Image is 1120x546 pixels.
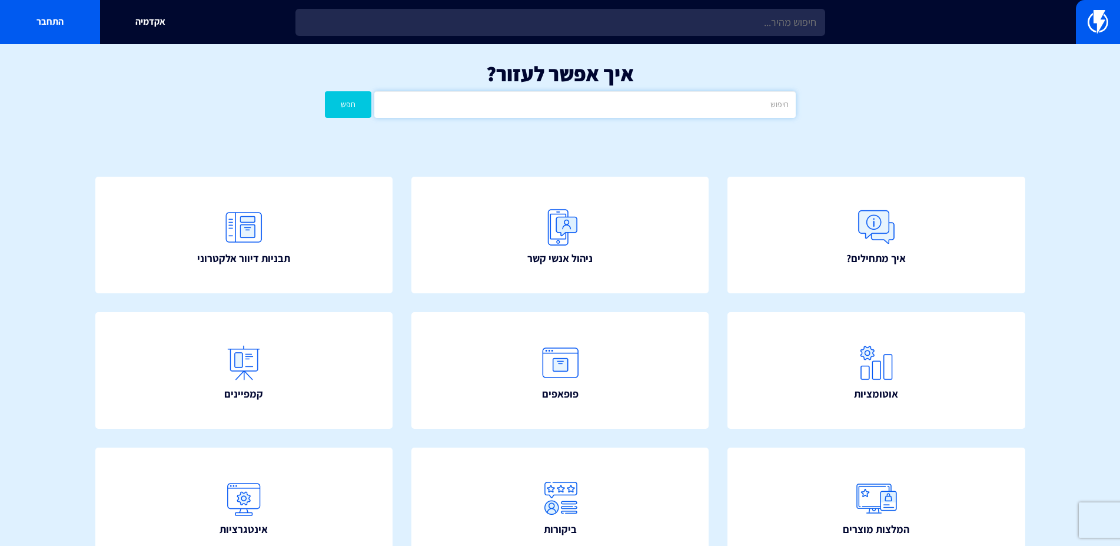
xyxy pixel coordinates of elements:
a: תבניות דיוור אלקטרוני [95,177,393,293]
span: אוטומציות [854,386,898,402]
a: פופאפים [411,312,709,429]
span: פופאפים [542,386,579,402]
a: קמפיינים [95,312,393,429]
span: תבניות דיוור אלקטרוני [197,251,290,266]
span: אינטגרציות [220,522,268,537]
span: ניהול אנשי קשר [527,251,593,266]
button: חפש [325,91,372,118]
input: חיפוש [374,91,795,118]
h1: איך אפשר לעזור? [18,62,1102,85]
span: איך מתחילים? [846,251,906,266]
span: ביקורות [544,522,577,537]
a: אוטומציות [727,312,1025,429]
span: המלצות מוצרים [843,522,909,537]
a: ניהול אנשי קשר [411,177,709,293]
a: איך מתחילים? [727,177,1025,293]
input: חיפוש מהיר... [295,9,825,36]
span: קמפיינים [224,386,263,402]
